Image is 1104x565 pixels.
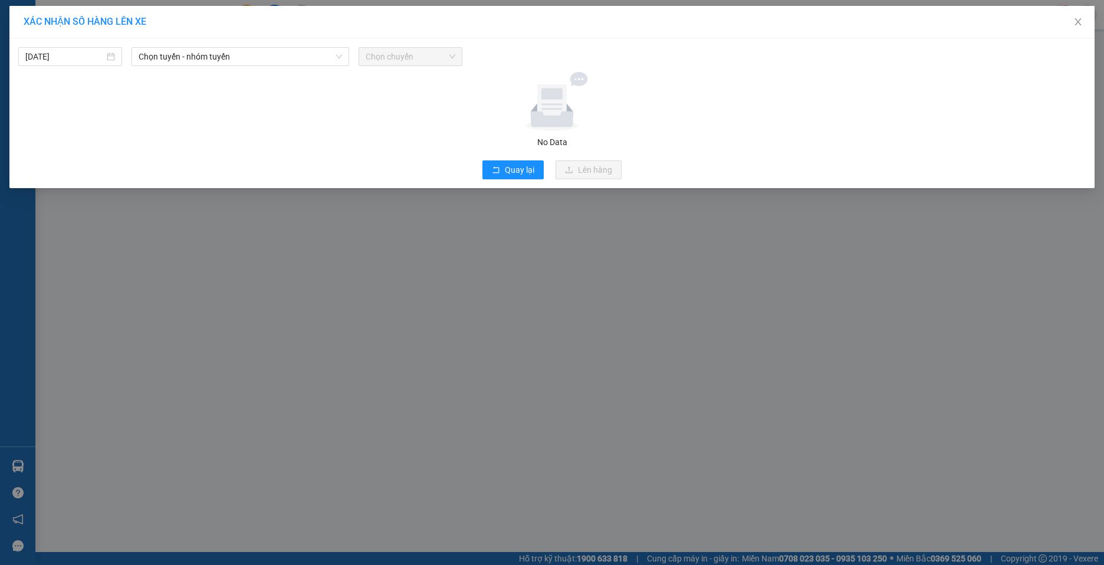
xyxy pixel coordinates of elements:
span: XÁC NHẬN SỐ HÀNG LÊN XE [24,16,146,27]
span: rollback [492,166,500,175]
span: Chọn chuyến [366,48,455,65]
span: close [1073,17,1083,27]
span: Quay lại [505,163,534,176]
span: down [336,53,343,60]
span: Chọn tuyến - nhóm tuyến [139,48,342,65]
button: uploadLên hàng [556,160,622,179]
button: Close [1062,6,1095,39]
button: rollbackQuay lại [482,160,544,179]
input: 12/10/2025 [25,50,104,63]
div: No Data [17,136,1087,149]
